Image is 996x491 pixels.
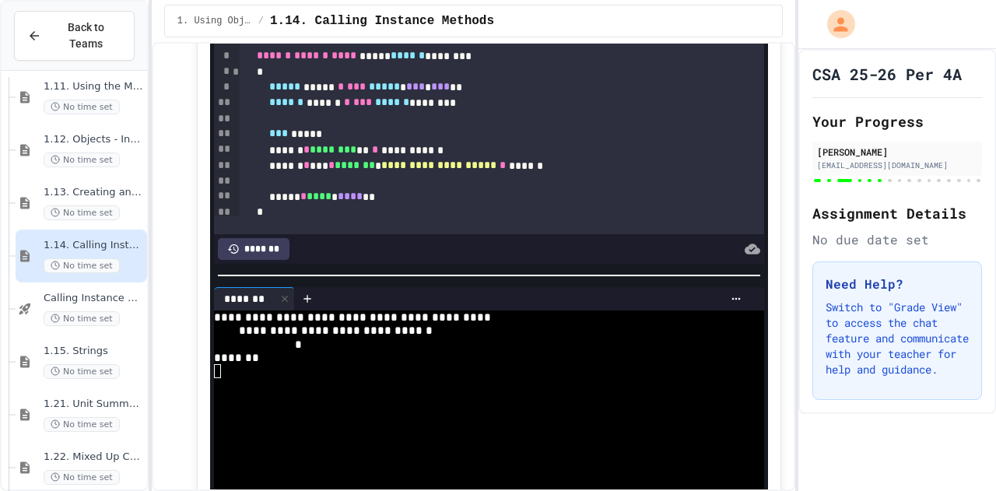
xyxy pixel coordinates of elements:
span: 1.11. Using the Math Class [44,80,144,93]
span: No time set [44,205,120,220]
span: No time set [44,364,120,379]
span: 1.21. Unit Summary 1b (1.7-1.15) [44,398,144,411]
span: 1.14. Calling Instance Methods [44,239,144,252]
span: 1.15. Strings [44,345,144,358]
span: No time set [44,470,120,485]
div: [PERSON_NAME] [817,145,977,159]
span: No time set [44,153,120,167]
span: 1. Using Objects and Methods [177,15,252,27]
button: Back to Teams [14,11,135,61]
span: Back to Teams [51,19,121,52]
h2: Assignment Details [812,202,982,224]
span: 1.12. Objects - Instances of Classes [44,133,144,146]
span: Calling Instance Methods - Topic 1.14 [44,292,144,305]
span: 1.22. Mixed Up Code Practice 1b (1.7-1.15) [44,451,144,464]
h3: Need Help? [826,275,969,293]
span: No time set [44,417,120,432]
div: [EMAIL_ADDRESS][DOMAIN_NAME] [817,160,977,171]
span: No time set [44,311,120,326]
h2: Your Progress [812,110,982,132]
p: Switch to "Grade View" to access the chat feature and communicate with your teacher for help and ... [826,300,969,377]
span: / [258,15,264,27]
span: No time set [44,100,120,114]
h1: CSA 25-26 Per 4A [812,63,962,85]
div: No due date set [812,230,982,249]
div: My Account [811,6,859,42]
span: No time set [44,258,120,273]
span: 1.14. Calling Instance Methods [270,12,494,30]
span: 1.13. Creating and Initializing Objects: Constructors [44,186,144,199]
